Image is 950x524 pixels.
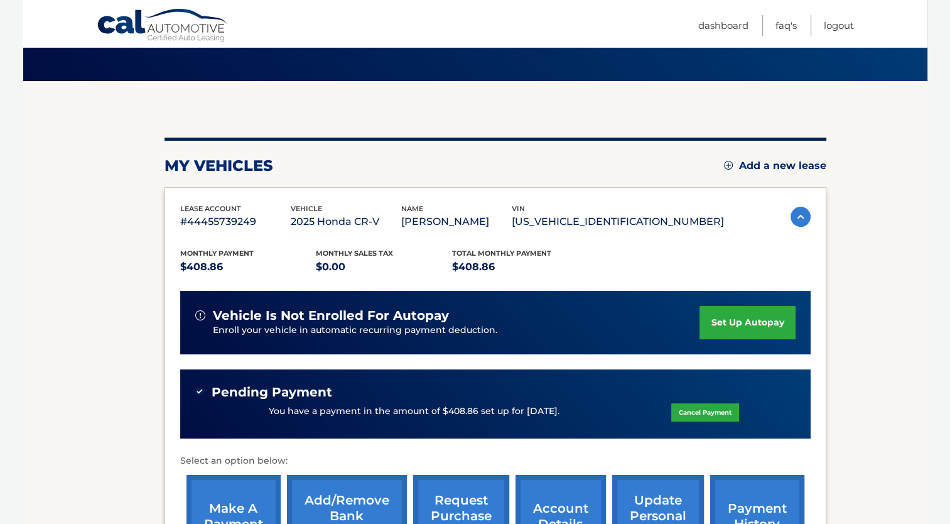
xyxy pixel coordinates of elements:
[699,306,795,339] a: set up autopay
[401,213,512,231] p: [PERSON_NAME]
[512,204,525,213] span: vin
[452,249,551,258] span: Total Monthly Payment
[180,213,291,231] p: #44455739249
[180,454,811,469] p: Select an option below:
[724,160,826,172] a: Add a new lease
[165,156,273,175] h2: my vehicles
[269,405,559,418] p: You have a payment in the amount of $408.86 set up for [DATE].
[291,213,401,231] p: 2025 Honda CR-V
[195,310,205,320] img: alert-white.svg
[512,213,724,231] p: [US_VEHICLE_IDENTIFICATION_NUMBER]
[213,324,700,337] p: Enroll your vehicle in automatic recurring payment deduction.
[401,204,423,213] span: name
[791,207,811,227] img: accordion-active.svg
[316,249,393,258] span: Monthly sales Tax
[212,385,332,400] span: Pending Payment
[316,258,452,276] p: $0.00
[291,204,322,213] span: vehicle
[671,403,739,422] a: Cancel Payment
[180,249,254,258] span: Monthly Payment
[452,258,588,276] p: $408.86
[180,258,316,276] p: $408.86
[775,15,797,36] a: FAQ's
[824,15,854,36] a: Logout
[698,15,748,36] a: Dashboard
[195,387,204,396] img: check-green.svg
[724,161,733,170] img: add.svg
[213,308,449,324] span: vehicle is not enrolled for autopay
[97,8,229,45] a: Cal Automotive
[180,204,241,213] span: lease account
